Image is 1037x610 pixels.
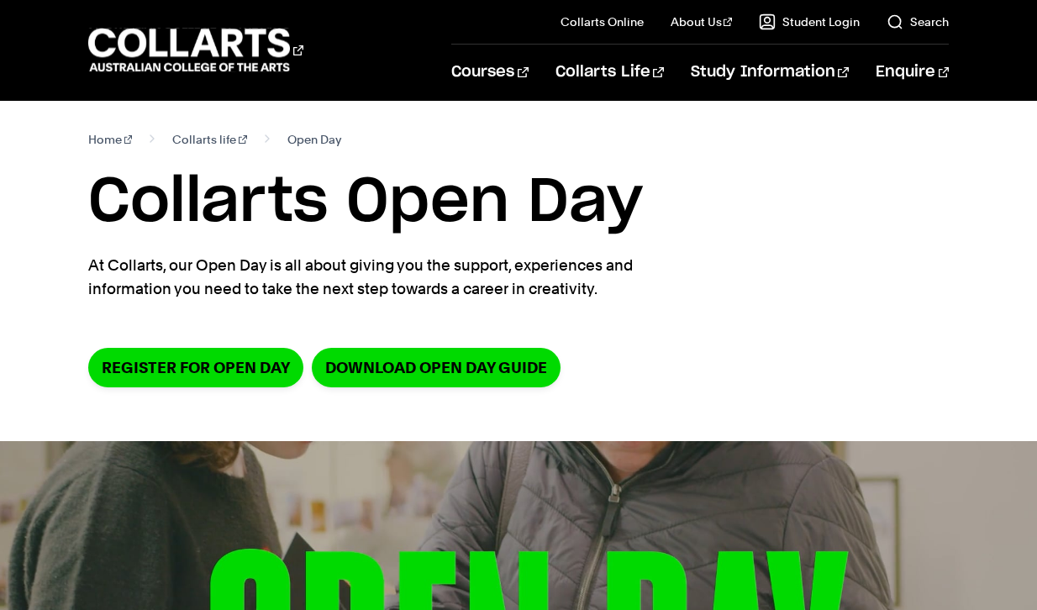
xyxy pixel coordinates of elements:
a: Search [887,13,949,30]
h1: Collarts Open Day [88,165,949,240]
a: Home [88,128,133,151]
a: Collarts Online [561,13,644,30]
div: Go to homepage [88,26,303,74]
a: Collarts Life [555,45,664,100]
a: About Us [671,13,733,30]
a: Enquire [876,45,949,100]
a: Courses [451,45,528,100]
a: Student Login [759,13,860,30]
a: Collarts life [172,128,247,151]
a: Study Information [691,45,849,100]
span: Open Day [287,128,341,151]
p: At Collarts, our Open Day is all about giving you the support, experiences and information you ne... [88,254,702,301]
a: DOWNLOAD OPEN DAY GUIDE [312,348,561,387]
a: Register for Open Day [88,348,303,387]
